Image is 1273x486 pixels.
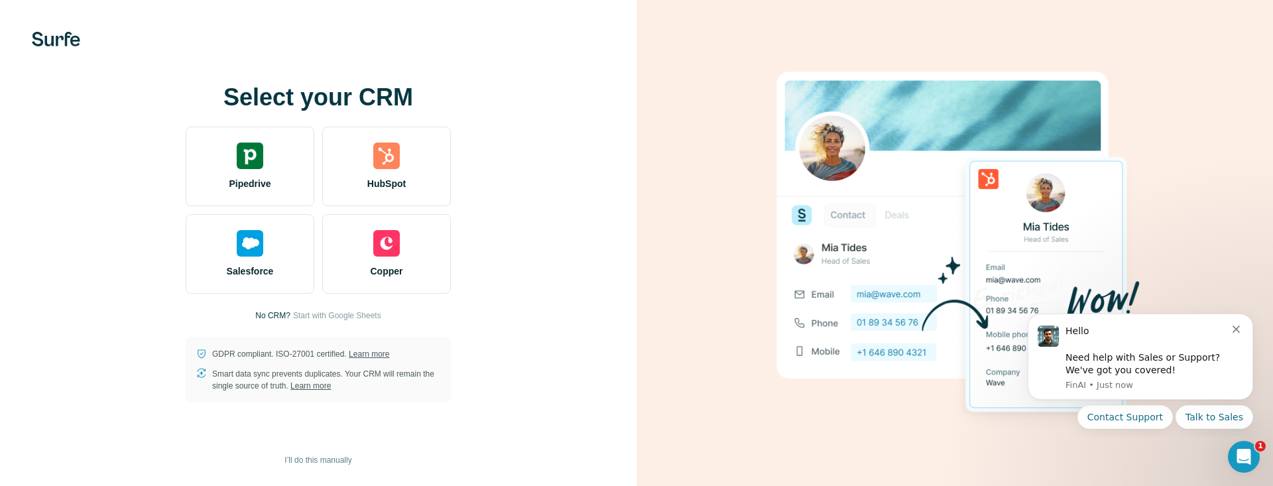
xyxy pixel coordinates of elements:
img: pipedrive's logo [237,143,263,169]
img: hubspot's logo [373,143,400,169]
button: Start with Google Sheets [293,310,381,322]
span: HubSpot [367,177,406,190]
p: Smart data sync prevents duplicates. Your CRM will remain the single source of truth. [212,368,440,392]
img: HUBSPOT image [769,51,1140,436]
span: Copper [371,265,403,278]
a: Learn more [349,349,389,359]
iframe: Intercom notifications message [1008,302,1273,437]
p: GDPR compliant. ISO-27001 certified. [212,348,389,360]
span: 1 [1255,441,1266,452]
span: Pipedrive [229,177,271,190]
a: Learn more [290,381,331,391]
span: Salesforce [227,265,274,278]
button: I’ll do this manually [275,450,361,470]
img: salesforce's logo [237,230,263,257]
iframe: Intercom live chat [1228,441,1260,473]
img: copper's logo [373,230,400,257]
p: No CRM? [255,310,290,322]
h1: Select your CRM [186,84,451,111]
img: Surfe's logo [32,32,80,46]
span: I’ll do this manually [284,454,351,466]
